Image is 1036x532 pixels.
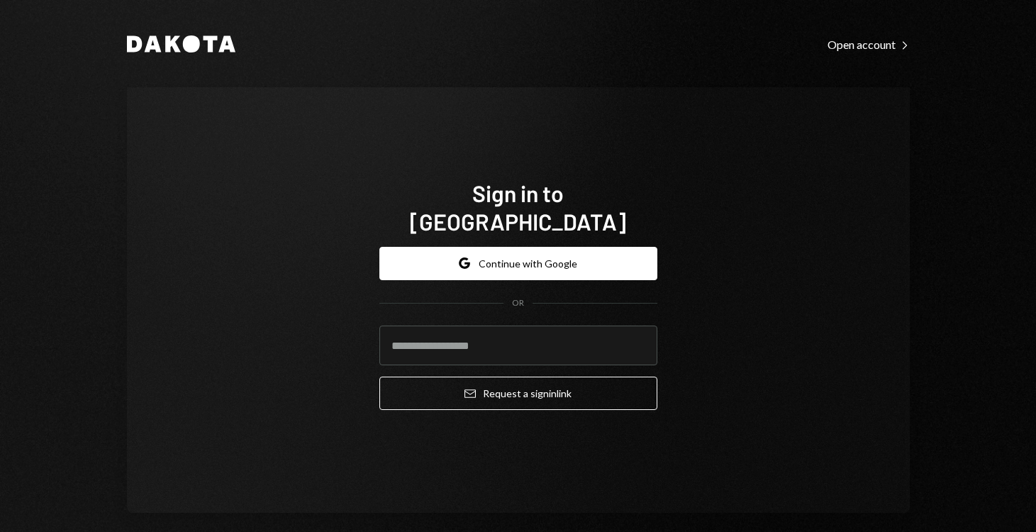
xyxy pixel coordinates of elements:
a: Open account [828,36,910,52]
button: Request a signinlink [379,377,657,410]
div: OR [512,297,524,309]
button: Continue with Google [379,247,657,280]
h1: Sign in to [GEOGRAPHIC_DATA] [379,179,657,235]
div: Open account [828,38,910,52]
